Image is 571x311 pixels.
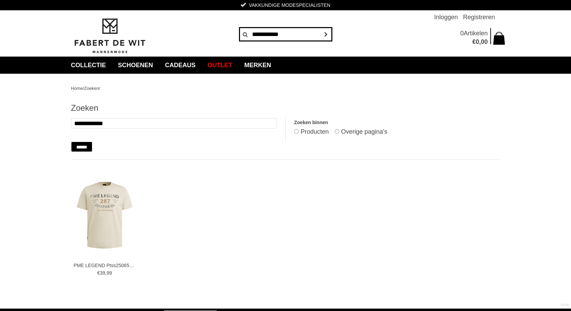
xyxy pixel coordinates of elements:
a: Divide [561,301,569,309]
a: Schoenen [113,57,158,74]
a: collectie [66,57,111,74]
a: Merken [239,57,276,74]
span: 00 [481,38,488,45]
a: Registreren [463,10,495,24]
a: Zoeken [84,86,99,91]
span: € [472,38,476,45]
label: Overige pagina's [341,128,388,135]
span: / [83,86,84,91]
img: PME LEGEND Ptss2506552 T-shirts [71,181,138,249]
a: Inloggen [434,10,458,24]
a: Cadeaus [160,57,201,74]
img: Fabert de Wit [71,17,148,55]
label: Zoeken binnen [294,118,500,127]
h1: Zoeken [71,103,500,113]
span: 0 [460,30,464,37]
a: Outlet [203,57,238,74]
span: 39 [100,270,105,276]
span: , [479,38,481,45]
span: € [97,270,100,276]
label: Producten [300,128,329,135]
a: Home [71,86,83,91]
span: / [99,86,100,91]
span: 99 [106,270,112,276]
span: Artikelen [464,30,488,37]
span: 0 [476,38,479,45]
span: , [105,270,107,276]
a: PME LEGEND Ptss2506552 T-shirts [73,262,135,268]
